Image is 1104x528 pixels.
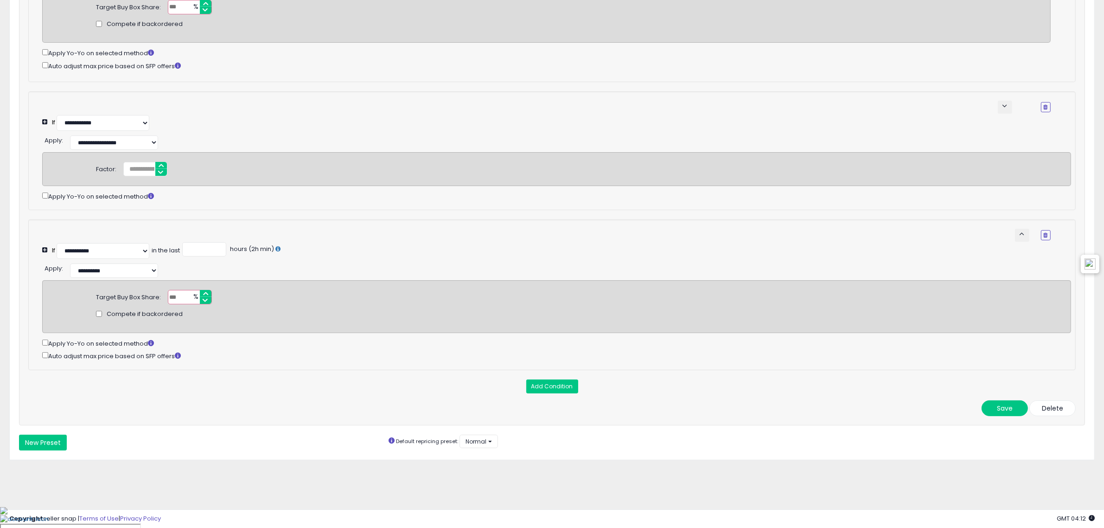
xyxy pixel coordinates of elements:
div: Target Buy Box Share: [96,290,161,302]
i: Remove Condition [1044,232,1048,238]
div: Auto adjust max price based on SFP offers [42,60,1051,71]
div: Apply Yo-Yo on selected method [42,191,1071,201]
div: : [45,261,63,273]
span: hours (2h min) [229,245,274,253]
button: Save [982,400,1028,416]
div: in the last [152,246,180,255]
button: keyboard_arrow_down [998,101,1012,114]
span: keyboard_arrow_up [1018,230,1027,238]
span: Compete if backordered [107,310,183,319]
button: Normal [459,435,498,448]
span: Apply [45,136,62,145]
div: Factor: [96,162,116,174]
img: icon48.png [1085,258,1096,270]
button: Add Condition [526,380,578,393]
div: : [45,133,63,145]
button: New Preset [19,435,67,451]
span: % [188,0,203,14]
span: Compete if backordered [107,20,183,29]
button: keyboard_arrow_up [1015,229,1029,242]
small: Default repricing preset: [396,438,458,445]
span: Normal [466,438,486,445]
span: keyboard_arrow_down [1001,102,1009,110]
span: % [188,290,203,304]
div: Auto adjust max price based on SFP offers [42,350,1071,361]
i: Remove Condition [1044,104,1048,110]
div: Apply Yo-Yo on selected method [42,338,1071,348]
span: Apply [45,264,62,273]
button: Delete [1029,400,1076,416]
div: Apply Yo-Yo on selected method [42,47,1051,58]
